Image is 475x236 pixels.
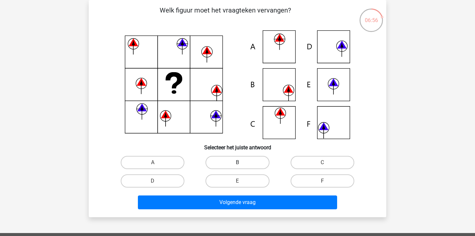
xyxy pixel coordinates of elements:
[99,139,376,151] h6: Selecteer het juiste antwoord
[359,8,384,24] div: 06:56
[206,156,269,169] label: B
[138,195,337,209] button: Volgende vraag
[206,174,269,188] label: E
[291,156,354,169] label: C
[291,174,354,188] label: F
[99,5,351,25] p: Welk figuur moet het vraagteken vervangen?
[121,156,184,169] label: A
[121,174,184,188] label: D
